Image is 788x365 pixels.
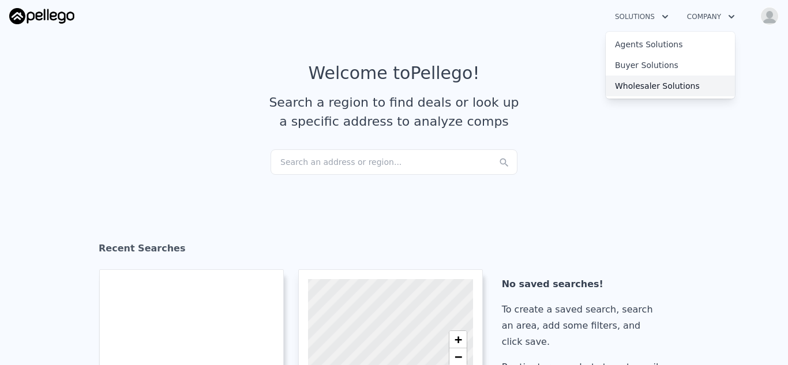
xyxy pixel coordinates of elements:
[606,32,735,99] div: Solutions
[265,93,523,131] div: Search a region to find deals or look up a specific address to analyze comps
[449,331,467,348] a: Zoom in
[606,55,735,76] a: Buyer Solutions
[606,34,735,55] a: Agents Solutions
[502,302,668,350] div: To create a saved search, search an area, add some filters, and click save.
[502,276,668,292] div: No saved searches!
[99,232,689,269] div: Recent Searches
[309,63,480,84] div: Welcome to Pellego !
[271,149,517,175] div: Search an address or region...
[9,8,74,24] img: Pellego
[455,349,462,364] span: −
[606,76,735,96] a: Wholesaler Solutions
[606,6,678,27] button: Solutions
[455,332,462,347] span: +
[678,6,744,27] button: Company
[760,7,779,25] img: avatar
